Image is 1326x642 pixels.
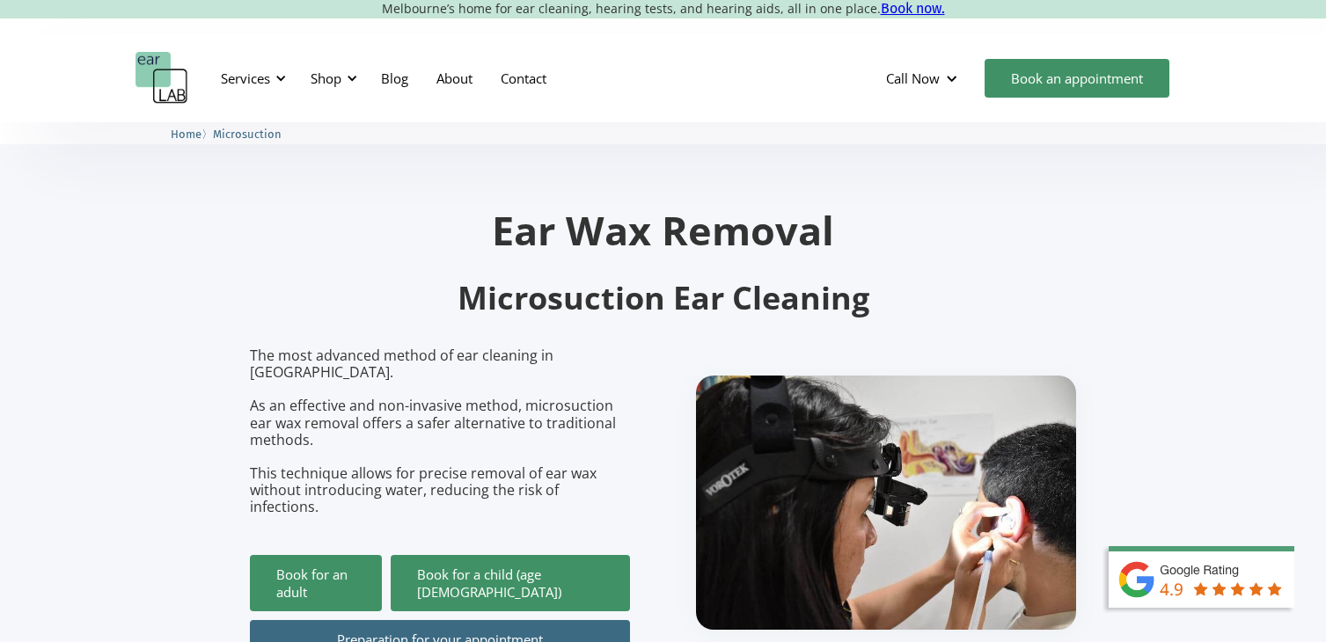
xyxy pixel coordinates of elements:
h2: Microsuction Ear Cleaning [250,278,1077,319]
a: Book for a child (age [DEMOGRAPHIC_DATA]) [391,555,630,611]
a: Blog [367,53,422,104]
div: Services [221,69,270,87]
a: Microsuction [213,125,282,142]
a: home [136,52,188,105]
a: Home [171,125,201,142]
div: Call Now [872,52,976,105]
span: Microsuction [213,128,282,141]
a: Contact [487,53,560,104]
a: Book an appointment [985,59,1169,98]
span: Home [171,128,201,141]
h1: Ear Wax Removal [250,210,1077,250]
div: Call Now [886,69,940,87]
img: boy getting ear checked. [696,376,1076,630]
div: Services [210,52,291,105]
li: 〉 [171,125,213,143]
a: About [422,53,487,104]
p: The most advanced method of ear cleaning in [GEOGRAPHIC_DATA]. As an effective and non-invasive m... [250,347,630,516]
div: Shop [311,69,341,87]
div: Shop [300,52,363,105]
a: Book for an adult [250,555,382,611]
